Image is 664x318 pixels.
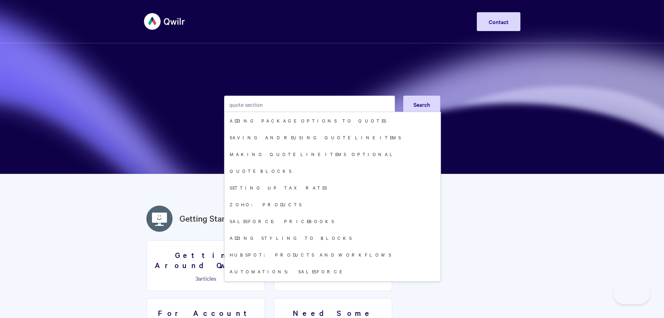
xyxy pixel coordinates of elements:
a: Creating standard pricing tables in the Quote Block [224,280,441,303]
a: Making quote line items optional [224,146,441,162]
button: Search [403,96,440,113]
a: Zoho: Products [224,196,441,213]
a: Getting Started [180,212,237,225]
a: Adding styling to blocks [224,229,441,246]
a: Quote Blocks [224,162,441,179]
a: Adding package options to quotes [224,112,441,129]
a: Setting up tax rates [224,179,441,196]
iframe: Toggle Customer Support [613,283,650,304]
a: HubSpot: Products and Workflows [224,246,441,263]
h3: Getting Around Qwilr [151,250,260,270]
p: articles [151,275,260,281]
a: Getting Around Qwilr 3articles [147,240,265,291]
img: Qwilr Help Center [144,8,185,35]
a: Automations: Salesforce [224,263,441,280]
a: Contact [477,12,520,31]
span: 3 [196,274,198,282]
a: Salesforce: Pricebooks [224,213,441,229]
a: Saving and reusing quote line items [224,129,441,146]
input: Search the knowledge base [224,96,395,113]
span: Search [413,101,430,108]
